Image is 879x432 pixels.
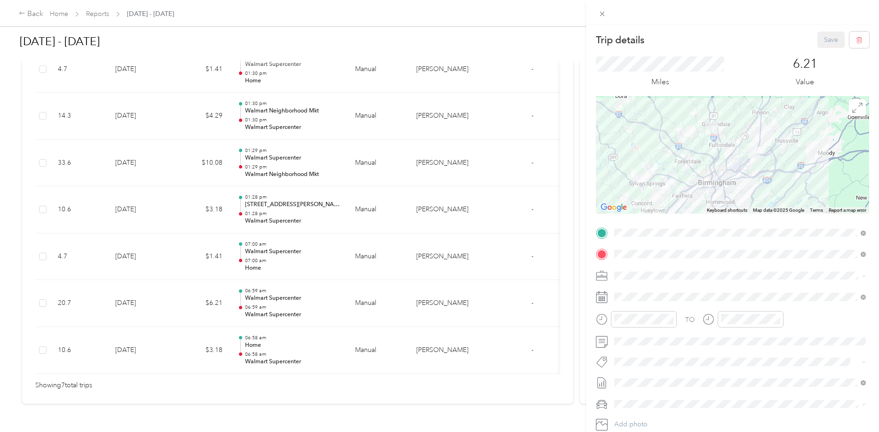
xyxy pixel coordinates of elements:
[598,201,629,214] a: Open this area in Google Maps (opens a new window)
[753,208,804,213] span: Map data ©2025 Google
[793,56,817,72] p: 6.21
[685,315,695,325] div: TO
[826,379,879,432] iframe: Everlance-gr Chat Button Frame
[596,33,644,47] p: Trip details
[829,208,866,213] a: Report a map error
[796,76,814,88] p: Value
[611,418,869,431] button: Add photo
[707,207,747,214] button: Keyboard shortcuts
[598,201,629,214] img: Google
[810,208,823,213] a: Terms (opens in new tab)
[651,76,669,88] p: Miles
